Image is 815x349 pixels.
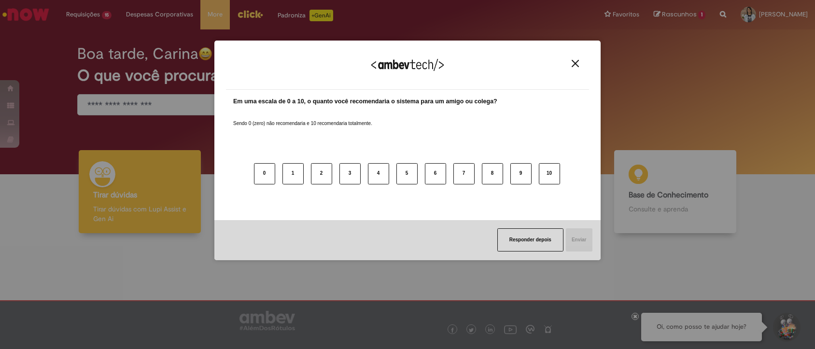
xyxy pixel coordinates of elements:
label: Sendo 0 (zero) não recomendaria e 10 recomendaria totalmente. [233,109,372,127]
img: Close [572,60,579,67]
button: 10 [539,163,560,184]
button: Responder depois [497,228,563,251]
img: Logo Ambevtech [371,59,444,71]
button: 7 [453,163,475,184]
button: 9 [510,163,532,184]
button: 1 [282,163,304,184]
button: 0 [254,163,275,184]
button: 3 [339,163,361,184]
label: Em uma escala de 0 a 10, o quanto você recomendaria o sistema para um amigo ou colega? [233,97,497,106]
button: Close [569,59,582,68]
button: 8 [482,163,503,184]
button: 2 [311,163,332,184]
button: 6 [425,163,446,184]
button: 4 [368,163,389,184]
button: 5 [396,163,418,184]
